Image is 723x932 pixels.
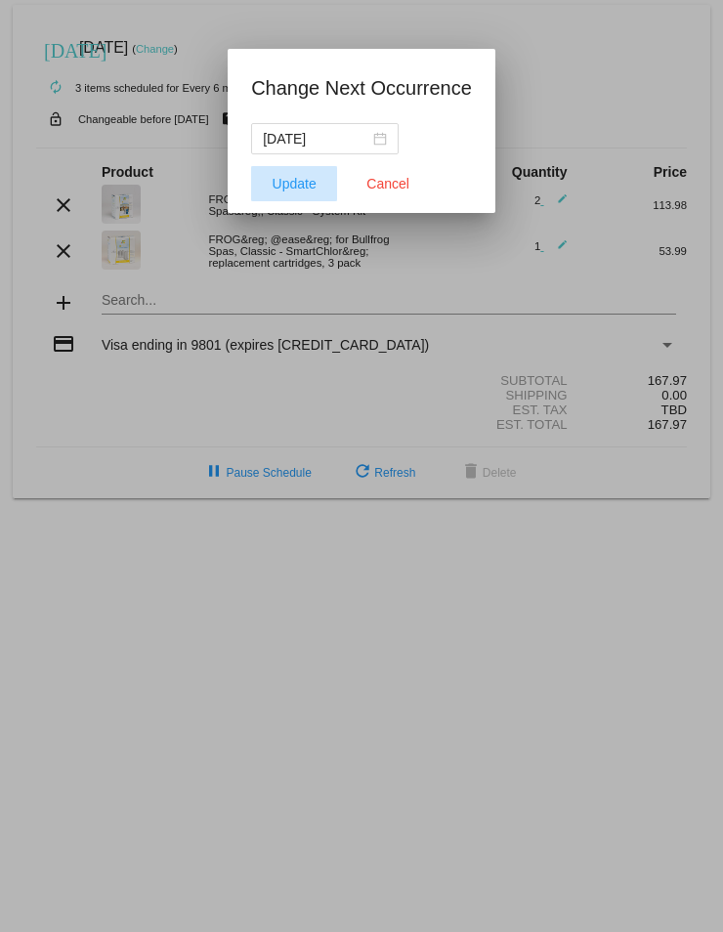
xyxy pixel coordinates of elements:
input: Select date [263,128,369,149]
button: Close dialog [345,166,431,201]
span: Cancel [366,176,409,191]
h1: Change Next Occurrence [251,72,472,104]
span: Update [273,176,317,191]
button: Update [251,166,337,201]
